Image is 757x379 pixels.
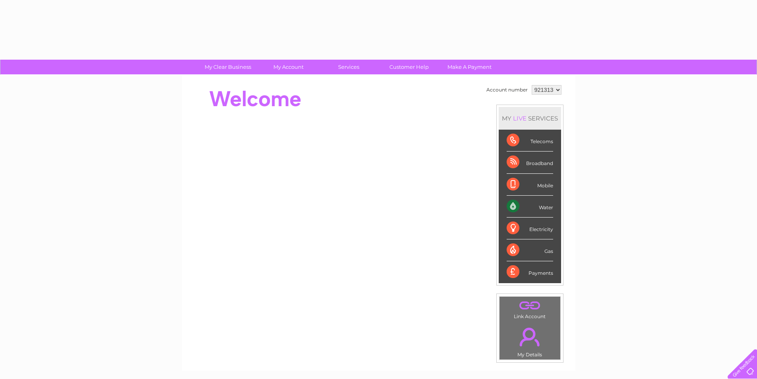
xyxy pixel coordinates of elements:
div: Mobile [507,174,553,196]
a: . [501,323,558,351]
td: Link Account [499,296,561,321]
a: Services [316,60,381,74]
td: Account number [484,83,530,97]
div: Payments [507,261,553,283]
div: Water [507,196,553,218]
a: . [501,299,558,313]
div: Electricity [507,218,553,239]
div: LIVE [511,115,528,122]
div: MY SERVICES [499,107,561,130]
div: Gas [507,239,553,261]
a: Make A Payment [437,60,502,74]
td: My Details [499,321,561,360]
a: My Account [256,60,321,74]
div: Broadband [507,152,553,173]
div: Telecoms [507,130,553,152]
a: My Clear Business [195,60,261,74]
a: Customer Help [376,60,442,74]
